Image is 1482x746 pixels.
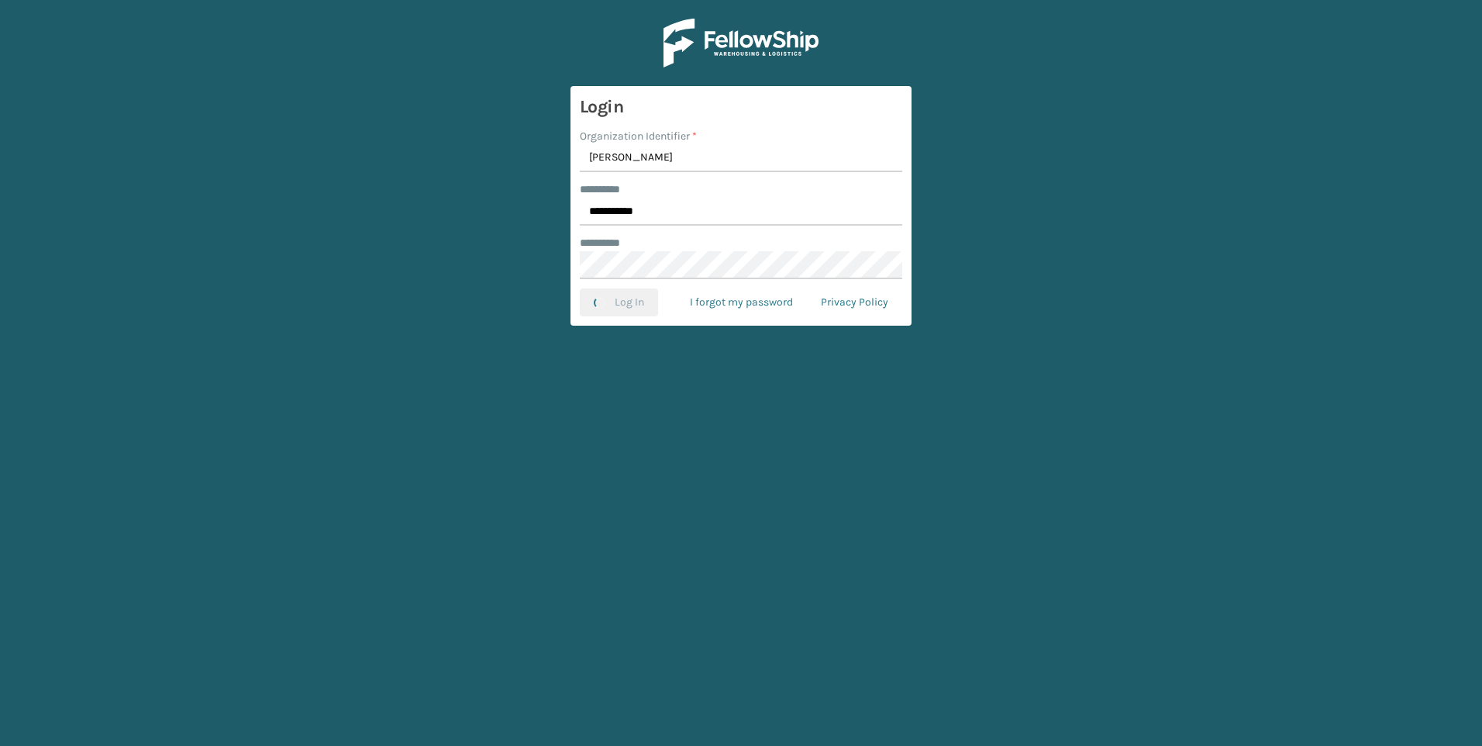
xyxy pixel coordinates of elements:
[580,128,697,144] label: Organization Identifier
[676,288,807,316] a: I forgot my password
[580,95,902,119] h3: Login
[663,19,819,67] img: Logo
[807,288,902,316] a: Privacy Policy
[580,288,658,316] button: Log In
